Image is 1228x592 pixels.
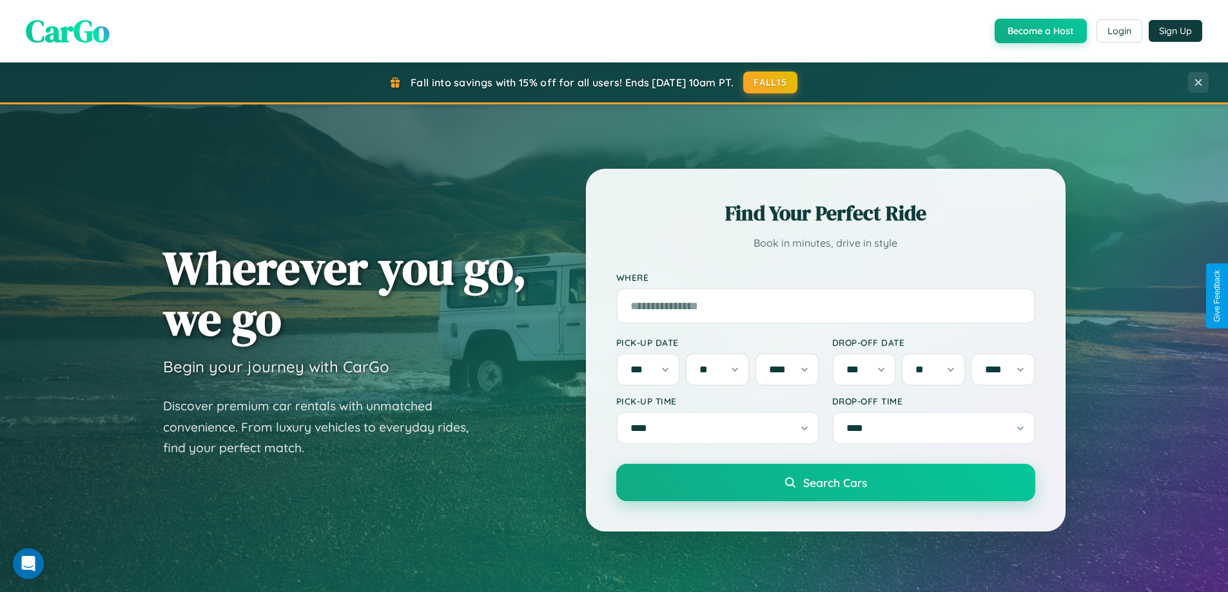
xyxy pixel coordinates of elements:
label: Where [616,272,1035,283]
span: Search Cars [803,475,867,490]
label: Drop-off Date [832,337,1035,348]
p: Book in minutes, drive in style [616,234,1035,253]
button: Search Cars [616,464,1035,501]
h3: Begin your journey with CarGo [163,357,389,376]
p: Discover premium car rentals with unmatched convenience. From luxury vehicles to everyday rides, ... [163,396,485,459]
h1: Wherever you go, we go [163,242,527,344]
span: CarGo [26,10,110,52]
label: Pick-up Time [616,396,819,406]
label: Pick-up Date [616,337,819,348]
div: Open Intercom Messenger [13,548,44,579]
div: Give Feedback [1213,270,1222,322]
button: FALL15 [743,72,797,93]
h2: Find Your Perfect Ride [616,199,1035,227]
button: Login [1096,19,1142,43]
button: Become a Host [995,19,1087,43]
button: Sign Up [1149,20,1202,42]
label: Drop-off Time [832,396,1035,406]
span: Fall into savings with 15% off for all users! Ends [DATE] 10am PT. [411,76,734,89]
